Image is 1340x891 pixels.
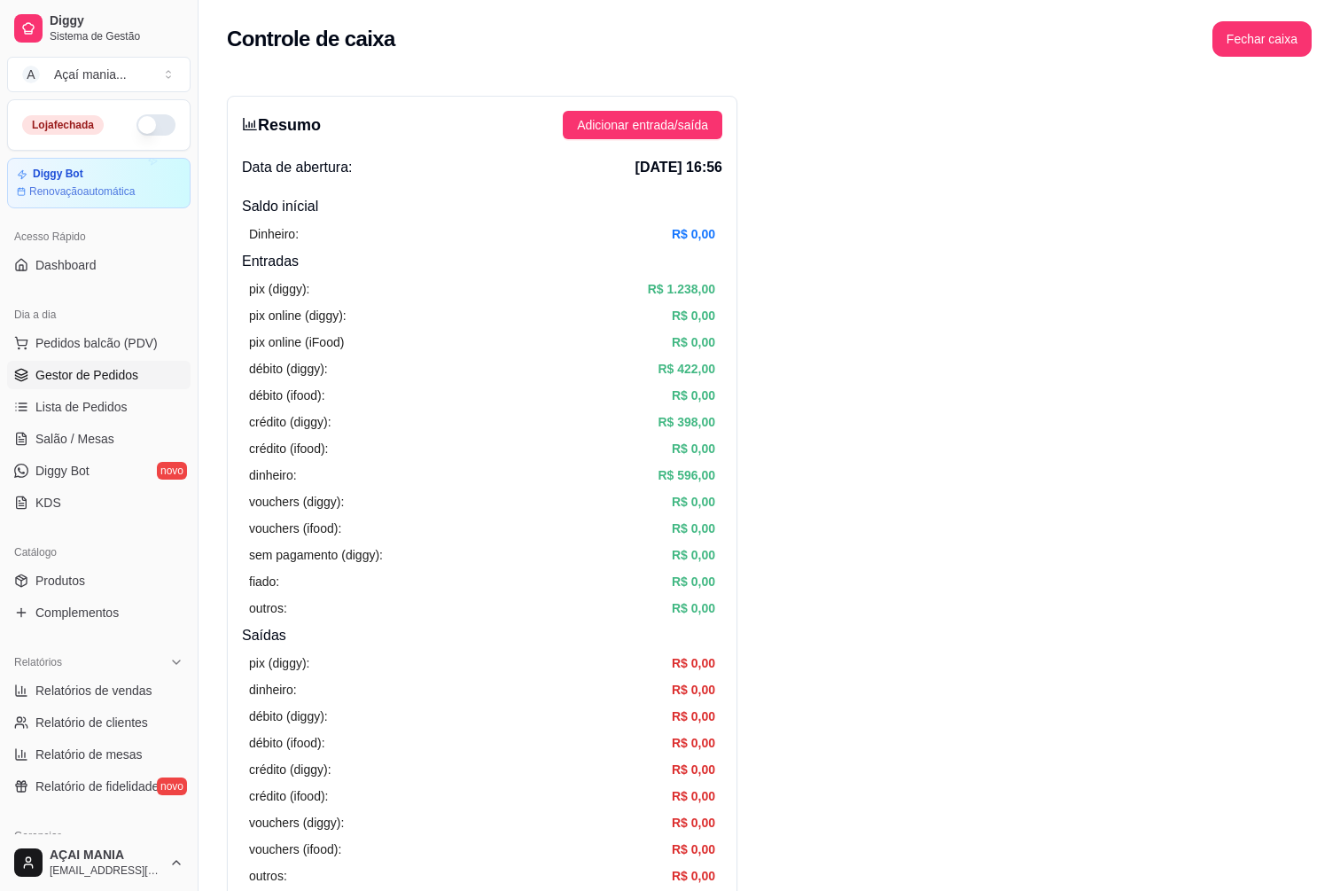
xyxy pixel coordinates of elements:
[7,772,191,801] a: Relatório de fidelidadenovo
[7,57,191,92] button: Select a team
[249,653,309,673] article: pix (diggy):
[7,841,191,884] button: AÇAI MANIA[EMAIL_ADDRESS][DOMAIN_NAME]
[242,196,722,217] h4: Saldo inícial
[249,680,297,700] article: dinheiro:
[672,224,715,244] article: R$ 0,00
[249,733,325,753] article: débito (ifood):
[563,111,722,139] button: Adicionar entrada/saída
[7,708,191,737] a: Relatório de clientes
[672,653,715,673] article: R$ 0,00
[249,707,328,726] article: débito (diggy):
[249,465,297,485] article: dinheiro:
[249,412,331,432] article: crédito (diggy):
[7,158,191,208] a: Diggy BotRenovaçãoautomática
[7,567,191,595] a: Produtos
[35,334,158,352] span: Pedidos balcão (PDV)
[672,439,715,458] article: R$ 0,00
[242,113,321,137] h3: Resumo
[7,223,191,251] div: Acesso Rápido
[249,519,341,538] article: vouchers (ifood):
[7,488,191,517] a: KDS
[7,740,191,769] a: Relatório de mesas
[672,386,715,405] article: R$ 0,00
[22,66,40,83] span: A
[35,604,119,621] span: Complementos
[672,572,715,591] article: R$ 0,00
[50,29,183,43] span: Sistema de Gestão
[35,398,128,416] span: Lista de Pedidos
[577,115,708,135] span: Adicionar entrada/saída
[249,306,347,325] article: pix online (diggy):
[249,279,309,299] article: pix (diggy):
[22,115,104,135] div: Loja fechada
[35,572,85,590] span: Produtos
[242,625,722,646] h4: Saídas
[672,545,715,565] article: R$ 0,00
[249,598,287,618] article: outros:
[672,680,715,700] article: R$ 0,00
[242,116,258,132] span: bar-chart
[35,462,90,480] span: Diggy Bot
[35,682,152,700] span: Relatórios de vendas
[672,519,715,538] article: R$ 0,00
[7,329,191,357] button: Pedidos balcão (PDV)
[242,157,353,178] span: Data de abertura:
[635,157,722,178] span: [DATE] 16:56
[7,425,191,453] a: Salão / Mesas
[249,359,328,379] article: débito (diggy):
[249,492,344,512] article: vouchers (diggy):
[249,332,344,352] article: pix online (iFood)
[249,866,287,886] article: outros:
[672,733,715,753] article: R$ 0,00
[35,430,114,448] span: Salão / Mesas
[672,840,715,859] article: R$ 0,00
[35,366,138,384] span: Gestor de Pedidos
[7,676,191,705] a: Relatórios de vendas
[35,494,61,512] span: KDS
[249,840,341,859] article: vouchers (ifood):
[242,251,722,272] h4: Entradas
[249,224,299,244] article: Dinheiro:
[35,256,97,274] span: Dashboard
[658,359,715,379] article: R$ 422,00
[7,301,191,329] div: Dia a dia
[7,361,191,389] a: Gestor de Pedidos
[7,251,191,279] a: Dashboard
[227,25,395,53] h2: Controle de caixa
[249,545,383,565] article: sem pagamento (diggy):
[14,655,62,669] span: Relatórios
[672,598,715,618] article: R$ 0,00
[35,746,143,763] span: Relatório de mesas
[672,707,715,726] article: R$ 0,00
[672,813,715,832] article: R$ 0,00
[249,786,328,806] article: crédito (ifood):
[54,66,127,83] div: Açaí mania ...
[658,412,715,432] article: R$ 398,00
[50,848,162,864] span: AÇAI MANIA
[249,813,344,832] article: vouchers (diggy):
[672,866,715,886] article: R$ 0,00
[7,598,191,627] a: Complementos
[672,332,715,352] article: R$ 0,00
[1212,21,1312,57] button: Fechar caixa
[50,864,162,878] span: [EMAIL_ADDRESS][DOMAIN_NAME]
[7,457,191,485] a: Diggy Botnovo
[7,538,191,567] div: Catálogo
[7,822,191,850] div: Gerenciar
[672,492,715,512] article: R$ 0,00
[33,168,83,181] article: Diggy Bot
[136,114,175,136] button: Alterar Status
[658,465,715,485] article: R$ 596,00
[50,13,183,29] span: Diggy
[29,184,135,199] article: Renovação automática
[249,439,328,458] article: crédito (ifood):
[672,760,715,779] article: R$ 0,00
[672,786,715,806] article: R$ 0,00
[249,386,325,405] article: débito (ifood):
[249,572,279,591] article: fiado:
[648,279,715,299] article: R$ 1.238,00
[35,714,148,731] span: Relatório de clientes
[7,7,191,50] a: DiggySistema de Gestão
[672,306,715,325] article: R$ 0,00
[35,778,159,795] span: Relatório de fidelidade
